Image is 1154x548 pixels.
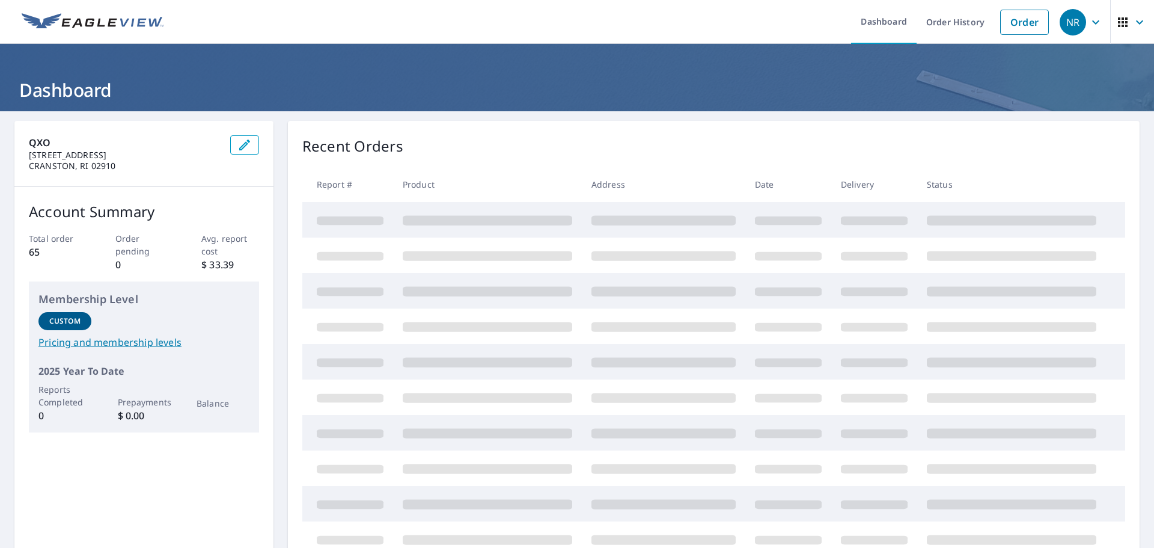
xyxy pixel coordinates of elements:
p: Recent Orders [302,135,403,157]
p: Avg. report cost [201,232,259,257]
h1: Dashboard [14,78,1140,102]
p: Balance [197,397,249,410]
p: Order pending [115,232,173,257]
th: Delivery [831,167,917,202]
p: 0 [38,408,91,423]
th: Address [582,167,745,202]
p: $ 33.39 [201,257,259,272]
p: 2025 Year To Date [38,364,249,378]
th: Product [393,167,582,202]
th: Status [917,167,1106,202]
a: Pricing and membership levels [38,335,249,349]
p: $ 0.00 [118,408,171,423]
p: 65 [29,245,87,259]
img: EV Logo [22,13,163,31]
p: Membership Level [38,291,249,307]
a: Order [1000,10,1049,35]
div: NR [1060,9,1086,35]
p: CRANSTON, RI 02910 [29,161,221,171]
p: Total order [29,232,87,245]
p: Account Summary [29,201,259,223]
th: Report # [302,167,393,202]
p: Reports Completed [38,383,91,408]
p: Custom [49,316,81,327]
th: Date [745,167,831,202]
p: 0 [115,257,173,272]
p: Prepayments [118,396,171,408]
p: [STREET_ADDRESS] [29,150,221,161]
p: QXO [29,135,221,150]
